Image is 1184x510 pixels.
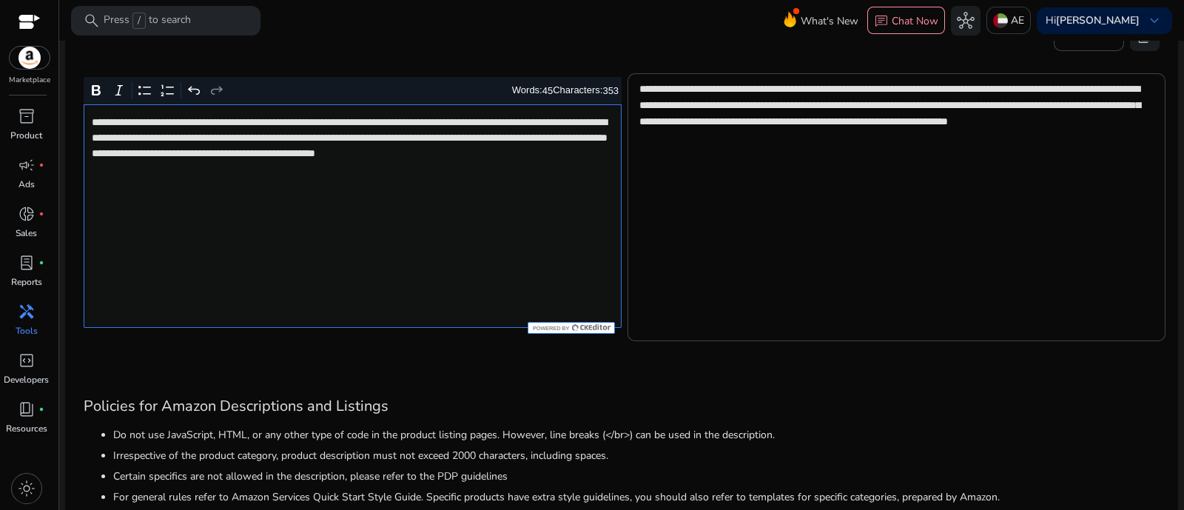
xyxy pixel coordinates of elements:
li: For general rules refer to Amazon Services Quick Start Style Guide. Specific products have extra ... [113,489,1160,505]
li: Certain specifics are not allowed in the description, please refer to the PDP guidelines [113,469,1160,484]
button: Clear Text [1054,21,1124,51]
label: 45 [542,85,553,96]
p: Tools [16,324,38,338]
div: Words: Characters: [512,81,619,100]
span: code_blocks [18,352,36,369]
span: fiber_manual_record [38,406,44,412]
p: Chat Now [892,14,938,28]
b: [PERSON_NAME] [1056,13,1140,27]
img: amazon.svg [10,47,50,69]
p: Reports [11,275,42,289]
button: chatChat Now [867,7,945,35]
p: Press to search [104,13,191,29]
span: What's New [801,8,858,34]
img: ae.svg [993,13,1008,28]
span: fiber_manual_record [38,162,44,168]
p: AE [1011,7,1024,33]
span: content_copy [1136,27,1154,45]
span: handyman [18,303,36,321]
p: Hi [1046,16,1140,26]
p: Product [10,129,42,142]
span: book_4 [18,400,36,418]
span: inventory_2 [18,107,36,125]
span: chat [874,14,889,29]
button: hub [951,6,980,36]
p: Ads [18,178,35,191]
span: donut_small [18,205,36,223]
span: fiber_manual_record [38,260,44,266]
span: lab_profile [18,254,36,272]
p: Resources [6,422,47,435]
p: Developers [4,373,49,386]
span: search [83,12,101,30]
h3: Policies for Amazon Descriptions and Listings [84,397,1160,415]
span: keyboard_arrow_down [1146,12,1163,30]
li: Irrespective of the product category, product description must not exceed 2000 characters, includ... [113,448,1160,463]
span: fiber_manual_record [38,211,44,217]
li: Do not use JavaScript, HTML, or any other type of code in the product listing pages. However, lin... [113,427,1160,443]
span: hub [957,12,975,30]
span: Powered by [531,325,569,332]
p: Marketplace [9,75,50,86]
span: / [132,13,146,29]
span: light_mode [18,480,36,497]
label: 353 [602,85,619,96]
p: Sales [16,227,37,240]
div: Editor toolbar [84,77,622,105]
div: Rich Text Editor. Editing area: main. Press Alt+0 for help. [84,104,622,328]
span: campaign [18,156,36,174]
